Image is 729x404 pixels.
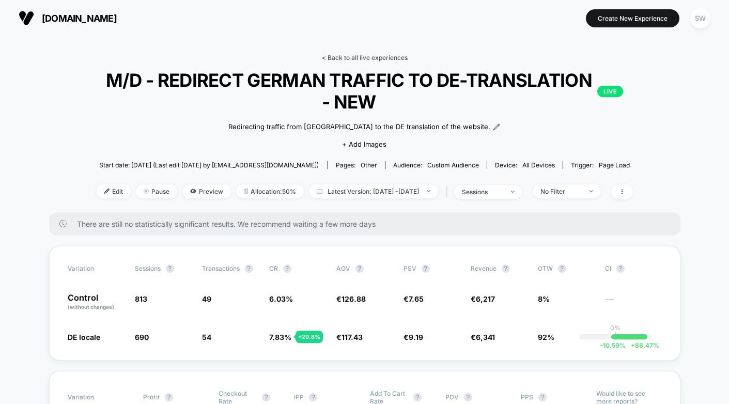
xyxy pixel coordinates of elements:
button: ? [262,393,270,401]
p: 0% [610,324,621,332]
button: SW [687,8,714,29]
div: Audience: [393,161,479,169]
span: | [443,184,454,199]
span: PDV [445,393,459,401]
span: M/D - REDIRECT GERMAN TRAFFIC TO DE-TRANSLATION - NEW [106,69,624,113]
span: IPP [294,393,304,401]
p: LIVE [597,86,623,97]
span: 7.65 [409,294,424,303]
span: --- [605,296,662,311]
p: | [614,332,616,339]
span: Redirecting traffic from [GEOGRAPHIC_DATA] to the DE translation of the website. [228,122,490,132]
span: 49 [202,294,211,303]
span: CI [605,265,662,273]
img: end [590,190,593,192]
span: 6,217 [476,294,495,303]
button: ? [413,393,422,401]
span: Custom Audience [427,161,479,169]
div: Pages: [336,161,377,169]
span: € [471,294,495,303]
span: € [471,333,495,341]
a: < Back to all live experiences [322,54,408,61]
span: DE locale [68,333,100,341]
button: ? [355,265,364,273]
button: ? [165,393,173,401]
span: 7.83 % [269,333,291,341]
button: ? [616,265,625,273]
span: Allocation: 50% [236,184,304,198]
span: Page Load [599,161,630,169]
span: Pause [136,184,177,198]
p: Control [68,293,125,311]
img: rebalance [244,189,248,194]
span: Preview [182,184,231,198]
div: Trigger: [571,161,630,169]
img: end [511,191,515,193]
span: Variation [68,265,125,273]
img: Visually logo [19,10,34,26]
button: ? [538,393,547,401]
span: 690 [135,333,149,341]
span: PSV [404,265,416,272]
span: other [361,161,377,169]
span: Transactions [202,265,240,272]
img: end [427,190,430,192]
img: edit [104,189,110,194]
span: Device: [487,161,563,169]
span: 117.43 [342,333,363,341]
span: -10.59 % [600,341,626,349]
button: ? [422,265,430,273]
span: CR [269,265,278,272]
button: [DOMAIN_NAME] [15,10,120,26]
img: calendar [317,189,322,194]
div: SW [690,8,710,28]
span: 126.88 [342,294,366,303]
span: Latest Version: [DATE] - [DATE] [309,184,438,198]
div: sessions [462,188,503,196]
span: Sessions [135,265,161,272]
span: all devices [522,161,555,169]
span: 9.19 [409,333,423,341]
span: 88.47 % [626,341,659,349]
span: € [336,333,363,341]
span: AOV [336,265,350,272]
span: 6.03 % [269,294,293,303]
span: + Add Images [342,140,386,148]
div: + 29.8 % [296,331,323,343]
span: 92% [538,333,554,341]
button: ? [245,265,253,273]
div: No Filter [540,188,582,195]
span: PPS [521,393,533,401]
span: Edit [97,184,131,198]
span: 8% [538,294,550,303]
span: Start date: [DATE] (Last edit [DATE] by [EMAIL_ADDRESS][DOMAIN_NAME]) [99,161,319,169]
button: ? [166,265,174,273]
button: ? [283,265,291,273]
span: € [336,294,366,303]
span: There are still no statistically significant results. We recommend waiting a few more days [77,220,660,228]
span: € [404,333,423,341]
button: ? [558,265,566,273]
button: ? [309,393,317,401]
span: 6,341 [476,333,495,341]
span: Profit [143,393,160,401]
span: + [631,341,635,349]
span: [DOMAIN_NAME] [42,13,117,24]
button: Create New Experience [586,9,679,27]
span: (without changes) [68,304,114,310]
span: 54 [202,333,211,341]
button: ? [502,265,510,273]
button: ? [464,393,472,401]
span: OTW [538,265,595,273]
img: end [144,189,149,194]
span: Revenue [471,265,497,272]
span: € [404,294,424,303]
span: 813 [135,294,147,303]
